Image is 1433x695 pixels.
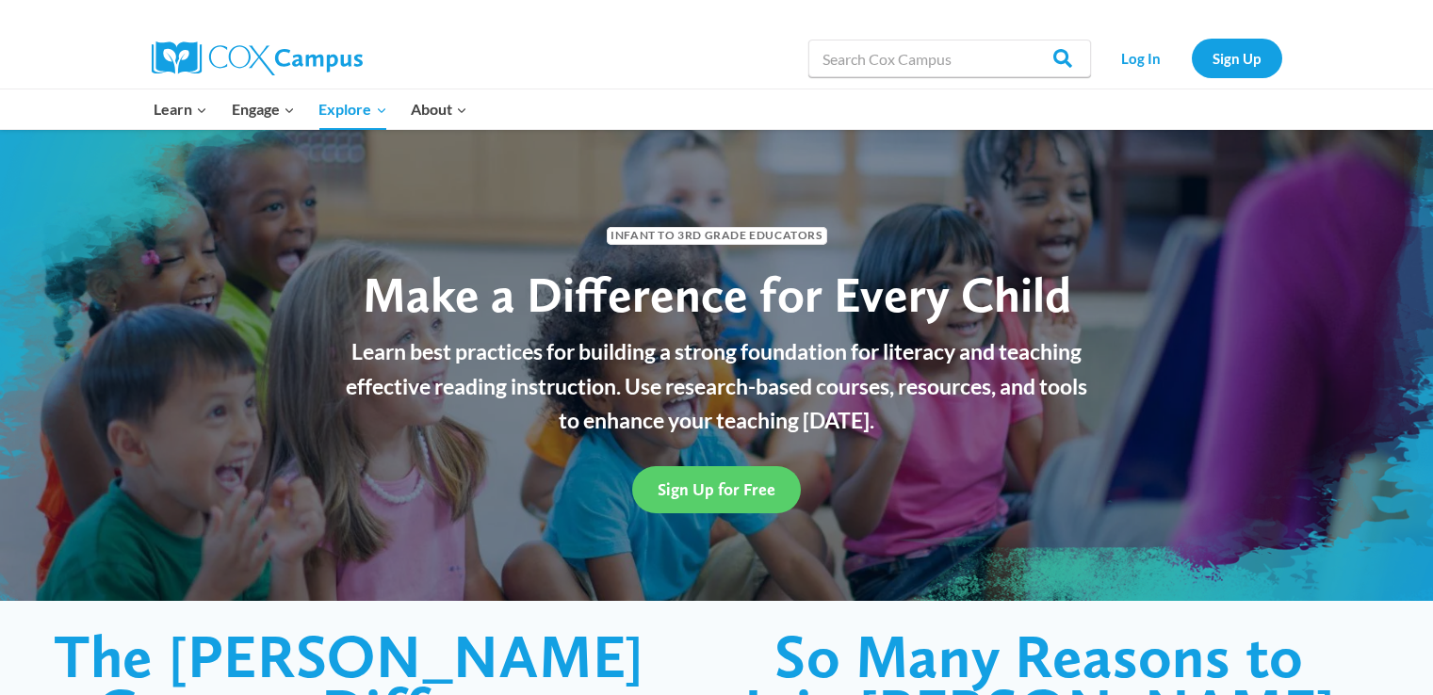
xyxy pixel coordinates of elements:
img: Cox Campus [152,41,363,75]
span: Engage [232,97,295,121]
a: Sign Up [1192,39,1282,77]
p: Learn best practices for building a strong foundation for literacy and teaching effective reading... [335,334,1099,438]
input: Search Cox Campus [808,40,1091,77]
span: Infant to 3rd Grade Educators [607,227,827,245]
span: Make a Difference for Every Child [363,265,1071,324]
span: Explore [318,97,386,121]
span: Sign Up for Free [658,479,775,499]
nav: Secondary Navigation [1100,39,1282,77]
span: Learn [154,97,207,121]
span: About [411,97,467,121]
a: Sign Up for Free [632,466,801,512]
a: Log In [1100,39,1182,77]
nav: Primary Navigation [142,89,480,129]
